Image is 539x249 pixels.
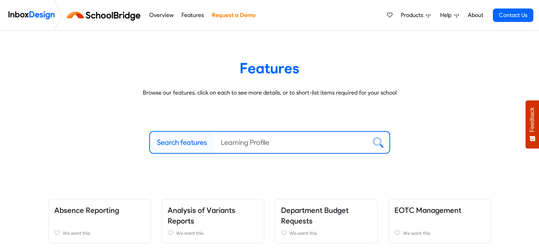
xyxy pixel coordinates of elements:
[176,230,203,236] span: We want this
[529,107,535,132] span: Feedback
[281,206,349,225] a: Department Budget Requests
[214,132,367,153] input: Learning Profile
[270,199,383,243] div: Department Budget Requests
[440,11,454,19] span: Help
[210,8,257,22] a: Request a Demo
[65,7,145,24] img: schoolbridge logo
[466,8,485,22] a: About
[43,199,156,243] div: Absence Reporting
[168,206,235,225] a: Analysis of Variants Reports
[54,229,145,237] a: We want this
[147,8,175,22] a: Overview
[63,230,90,236] span: We want this
[394,229,485,237] a: We want this
[54,206,119,215] a: Absence Reporting
[168,229,258,237] a: We want this
[394,206,461,215] a: EOTC Management
[398,8,433,22] a: Products
[401,11,426,19] span: Products
[493,9,533,22] a: Contact Us
[290,230,317,236] span: We want this
[54,89,486,97] p: Browse our features, click on each to see more details, or to short-list items required for your ...
[180,8,206,22] a: Features
[437,8,462,22] a: Help
[54,59,486,77] heading: Features
[157,137,207,148] label: Search features
[383,199,496,243] div: EOTC Management
[403,230,430,236] span: We want this
[526,100,539,148] button: Feedback - Show survey
[281,229,372,237] a: We want this
[156,199,270,243] div: Analysis of Variants Reports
